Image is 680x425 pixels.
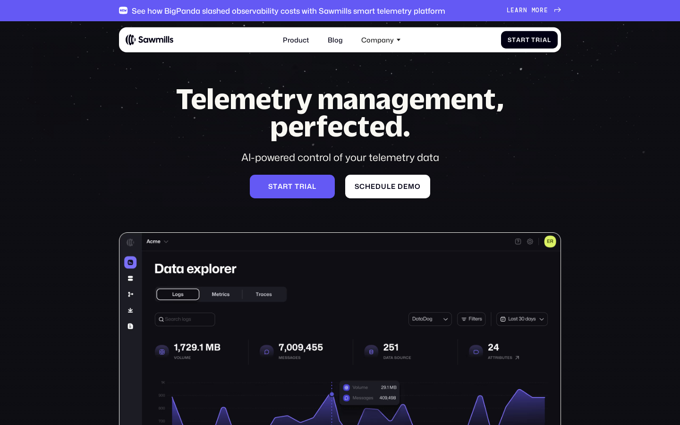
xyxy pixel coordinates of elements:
a: Scheduledemo [345,175,430,198]
span: i [305,182,307,190]
a: Learnmore [507,7,561,14]
span: S [355,182,359,190]
span: d [375,182,381,190]
span: S [268,182,273,190]
span: e [403,182,408,190]
span: n [523,7,527,14]
div: AI-powered control of your telemetry data [160,150,521,164]
span: r [299,182,305,190]
span: o [535,7,540,14]
span: e [544,7,548,14]
span: t [288,182,293,190]
span: a [543,36,547,43]
span: d [398,182,403,190]
span: r [540,7,544,14]
span: e [510,7,515,14]
span: l [547,36,551,43]
span: c [359,182,365,190]
span: a [278,182,283,190]
span: m [408,182,415,190]
span: e [371,182,375,190]
span: t [295,182,299,190]
span: l [312,182,316,190]
span: t [526,36,530,43]
span: S [508,36,512,43]
span: o [415,182,421,190]
span: t [273,182,278,190]
span: T [531,36,535,43]
span: t [512,36,516,43]
span: a [307,182,312,190]
a: Product [278,30,314,49]
span: h [365,182,371,190]
h1: Telemetry management, perfected. [160,85,521,140]
span: a [516,36,521,43]
a: Blog [323,30,348,49]
span: r [519,7,523,14]
span: a [515,7,519,14]
span: r [521,36,526,43]
span: L [507,7,511,14]
span: m [532,7,536,14]
span: e [391,182,396,190]
span: u [381,182,387,190]
div: Company [361,35,394,43]
span: i [540,36,543,43]
a: StartTrial [501,31,558,48]
a: Starttrial [250,175,335,198]
div: Company [356,30,406,49]
span: l [387,182,391,190]
span: r [283,182,288,190]
div: See how BigPanda slashed observability costs with Sawmills smart telemetry platform [132,6,445,15]
span: r [535,36,540,43]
